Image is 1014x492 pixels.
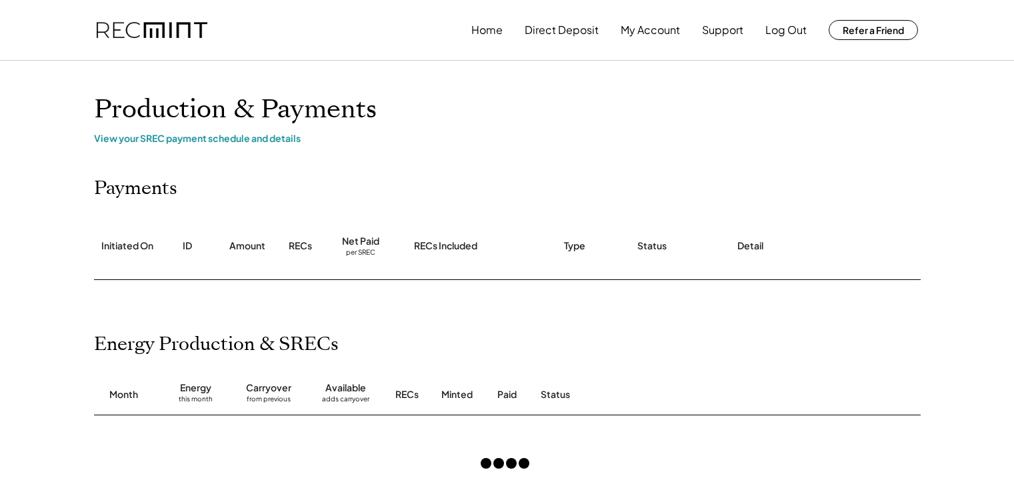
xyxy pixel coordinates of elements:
[183,239,192,253] div: ID
[101,239,153,253] div: Initiated On
[525,17,599,43] button: Direct Deposit
[346,248,375,258] div: per SREC
[342,235,379,248] div: Net Paid
[471,17,503,43] button: Home
[497,388,517,401] div: Paid
[441,388,473,401] div: Minted
[325,381,366,395] div: Available
[246,381,291,395] div: Carryover
[322,395,369,408] div: adds carryover
[94,177,177,200] h2: Payments
[94,94,921,125] h1: Production & Payments
[289,239,312,253] div: RECs
[765,17,807,43] button: Log Out
[180,381,211,395] div: Energy
[829,20,918,40] button: Refer a Friend
[247,395,291,408] div: from previous
[94,132,921,144] div: View your SREC payment schedule and details
[94,333,339,356] h2: Energy Production & SRECs
[702,17,743,43] button: Support
[179,395,213,408] div: this month
[737,239,763,253] div: Detail
[97,22,207,39] img: recmint-logotype%403x.png
[621,17,680,43] button: My Account
[564,239,585,253] div: Type
[541,388,767,401] div: Status
[637,239,667,253] div: Status
[229,239,265,253] div: Amount
[395,388,419,401] div: RECs
[414,239,477,253] div: RECs Included
[109,388,138,401] div: Month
